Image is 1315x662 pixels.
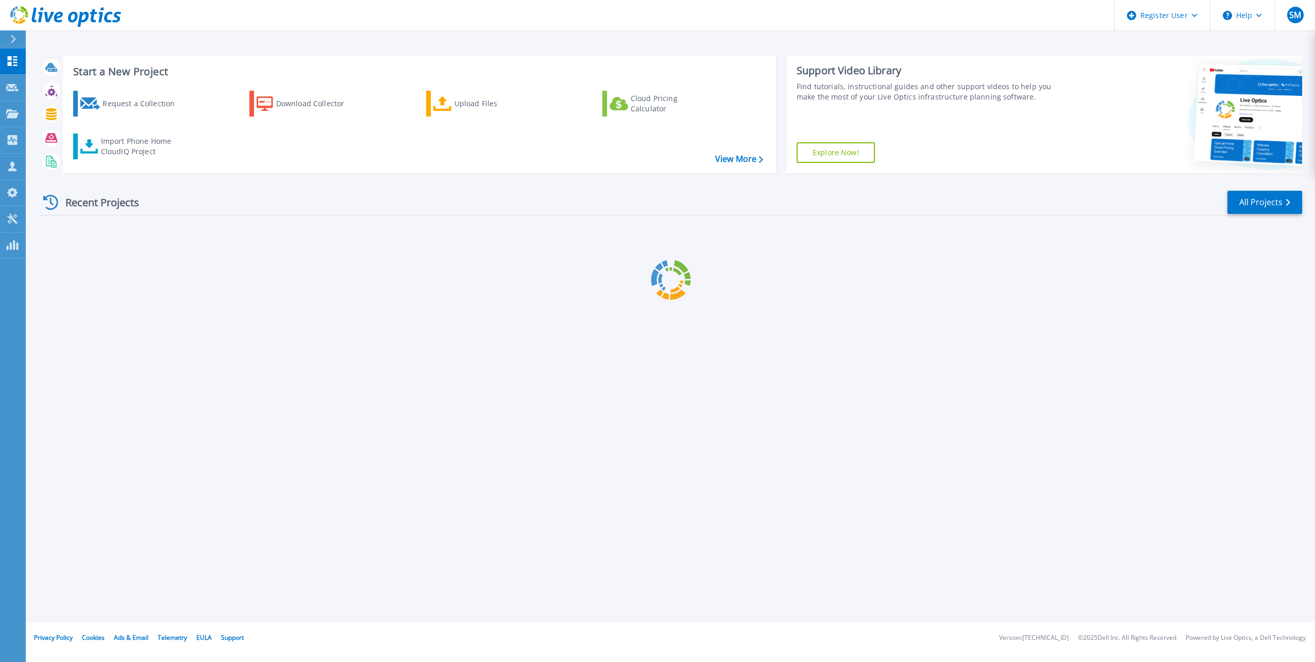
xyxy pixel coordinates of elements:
li: Version: [TECHNICAL_ID] [999,635,1069,641]
div: Find tutorials, instructional guides and other support videos to help you make the most of your L... [797,81,1063,102]
a: Support [221,633,244,642]
div: Cloud Pricing Calculator [631,93,713,114]
a: EULA [196,633,212,642]
div: Upload Files [454,93,537,114]
span: SM [1289,11,1301,19]
div: Download Collector [276,93,359,114]
a: Cloud Pricing Calculator [602,91,717,117]
a: Ads & Email [114,633,148,642]
a: Cookies [82,633,105,642]
a: Download Collector [249,91,364,117]
li: Powered by Live Optics, a Dell Technology [1186,635,1306,641]
div: Recent Projects [40,190,153,215]
li: © 2025 Dell Inc. All Rights Reserved [1078,635,1176,641]
div: Import Phone Home CloudIQ Project [101,136,181,157]
a: Request a Collection [73,91,188,117]
a: Telemetry [158,633,187,642]
div: Support Video Library [797,64,1063,77]
a: View More [715,154,763,164]
div: Request a Collection [103,93,185,114]
a: Explore Now! [797,142,875,163]
h3: Start a New Project [73,66,763,77]
a: All Projects [1227,191,1302,214]
a: Upload Files [426,91,541,117]
a: Privacy Policy [34,633,73,642]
